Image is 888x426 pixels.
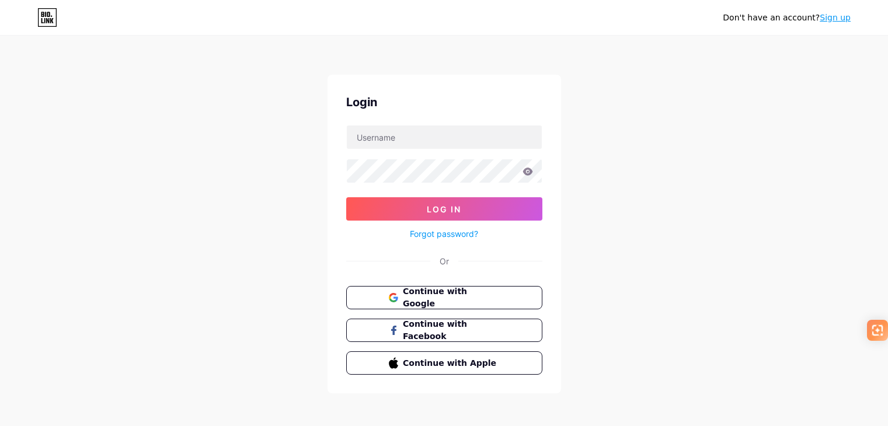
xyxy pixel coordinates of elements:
button: Log In [346,197,542,221]
a: Sign up [820,13,851,22]
div: Login [346,93,542,111]
input: Username [347,125,542,149]
span: Log In [427,204,461,214]
button: Continue with Facebook [346,319,542,342]
button: Continue with Google [346,286,542,309]
a: Forgot password? [410,228,478,240]
button: Continue with Apple [346,351,542,375]
span: Continue with Apple [403,357,499,369]
div: Don't have an account? [723,12,851,24]
span: Continue with Facebook [403,318,499,343]
span: Continue with Google [403,285,499,310]
div: Or [440,255,449,267]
